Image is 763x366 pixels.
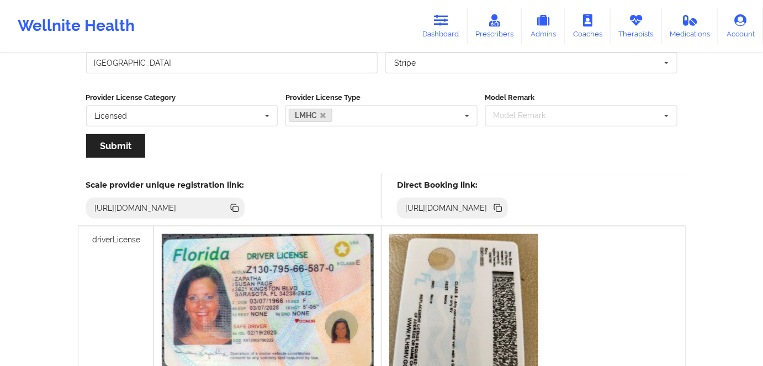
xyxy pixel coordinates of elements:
[86,134,145,158] button: Submit
[491,109,562,122] div: Model Remark
[289,109,332,122] a: LMHC
[468,8,522,44] a: Prescribers
[401,203,492,214] div: [URL][DOMAIN_NAME]
[86,180,245,190] h5: Scale provider unique registration link:
[95,112,128,120] div: Licensed
[86,92,278,103] label: Provider License Category
[397,180,508,190] h5: Direct Booking link:
[611,8,662,44] a: Therapists
[662,8,719,44] a: Medications
[415,8,468,44] a: Dashboard
[90,203,181,214] div: [URL][DOMAIN_NAME]
[394,59,416,67] div: Stripe
[565,8,611,44] a: Coaches
[522,8,565,44] a: Admins
[285,92,478,103] label: Provider License Type
[718,8,763,44] a: Account
[485,92,677,103] label: Model Remark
